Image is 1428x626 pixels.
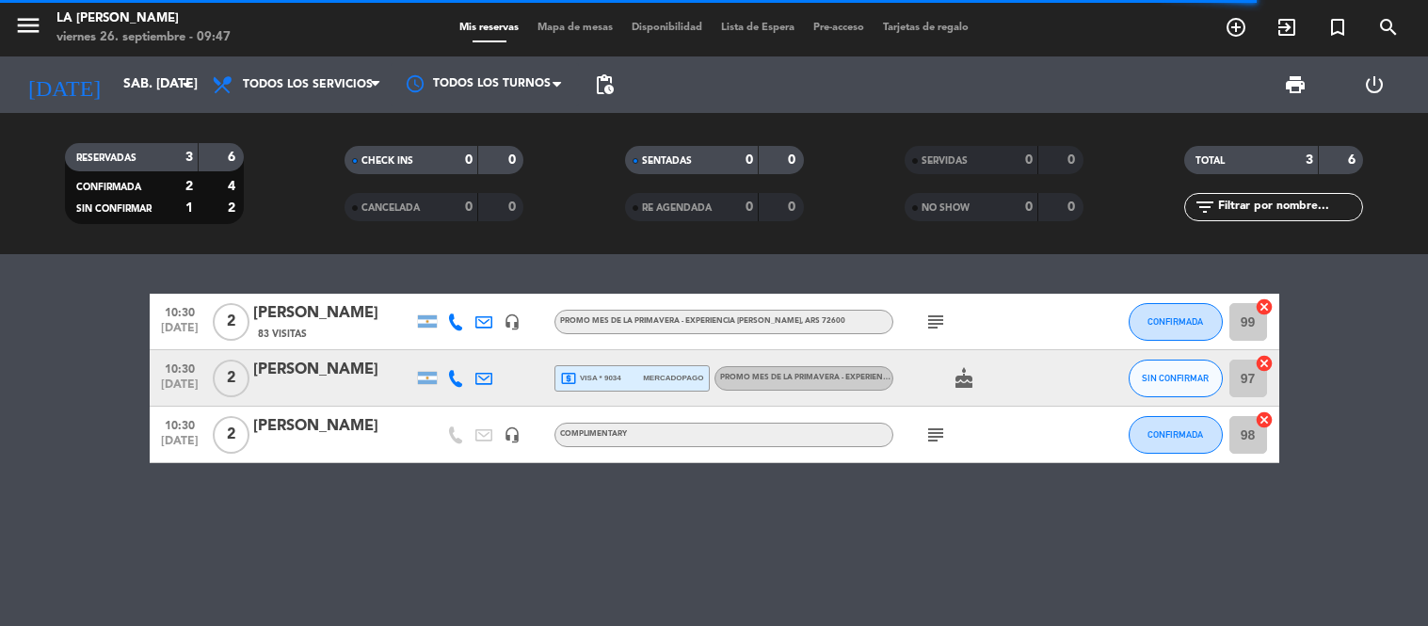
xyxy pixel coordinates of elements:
span: 2 [213,416,249,454]
strong: 0 [746,153,753,167]
button: CONFIRMADA [1129,416,1223,454]
span: Pre-acceso [804,23,874,33]
span: pending_actions [593,73,616,96]
i: turned_in_not [1326,16,1349,39]
strong: 4 [228,180,239,193]
strong: 6 [1348,153,1359,167]
i: cancel [1255,354,1274,373]
strong: 0 [788,201,799,214]
strong: 0 [1067,201,1079,214]
div: LA [PERSON_NAME] [56,9,231,28]
strong: 3 [185,151,193,164]
strong: 3 [1306,153,1313,167]
strong: 0 [1025,201,1033,214]
button: CONFIRMADA [1129,303,1223,341]
i: subject [924,424,947,446]
i: cancel [1255,410,1274,429]
i: exit_to_app [1276,16,1298,39]
strong: 2 [185,180,193,193]
strong: 0 [1025,153,1033,167]
i: local_atm [560,370,577,387]
span: CONFIRMADA [1147,316,1203,327]
span: 83 Visitas [258,327,307,342]
i: menu [14,11,42,40]
span: 2 [213,303,249,341]
span: 10:30 [156,357,203,378]
span: CONFIRMADA [76,183,141,192]
span: COMPLIMENTARY [560,430,627,438]
div: [PERSON_NAME] [253,414,413,439]
span: [DATE] [156,378,203,400]
strong: 2 [228,201,239,215]
span: , ARS 72600 [801,317,845,325]
span: RESERVADAS [76,153,136,163]
span: SIN CONFIRMAR [1142,373,1209,383]
span: SENTADAS [642,156,692,166]
i: subject [924,311,947,333]
i: power_settings_new [1363,73,1386,96]
strong: 0 [746,201,753,214]
span: CHECK INS [361,156,413,166]
div: [PERSON_NAME] [253,358,413,382]
span: [DATE] [156,435,203,457]
strong: 0 [465,153,473,167]
div: [PERSON_NAME] [253,301,413,326]
span: CANCELADA [361,203,420,213]
strong: 0 [788,153,799,167]
button: menu [14,11,42,46]
i: search [1377,16,1400,39]
span: 10:30 [156,413,203,435]
span: 10:30 [156,300,203,322]
span: visa * 9034 [560,370,621,387]
input: Filtrar por nombre... [1216,197,1362,217]
span: mercadopago [643,372,703,384]
strong: 0 [1067,153,1079,167]
span: Todos los servicios [243,78,373,91]
strong: 6 [228,151,239,164]
span: print [1284,73,1307,96]
span: 2 [213,360,249,397]
i: cancel [1255,297,1274,316]
strong: 1 [185,201,193,215]
span: RE AGENDADA [642,203,712,213]
i: arrow_drop_down [175,73,198,96]
span: Lista de Espera [712,23,804,33]
strong: 0 [465,201,473,214]
i: headset_mic [504,426,521,443]
i: headset_mic [504,313,521,330]
strong: 0 [508,153,520,167]
span: CONFIRMADA [1147,429,1203,440]
button: SIN CONFIRMAR [1129,360,1223,397]
span: SIN CONFIRMAR [76,204,152,214]
i: add_circle_outline [1225,16,1247,39]
div: viernes 26. septiembre - 09:47 [56,28,231,47]
span: PROMO MES DE LA PRIMAVERA - EXPERIENCIA [PERSON_NAME] [560,317,845,325]
span: PROMO MES DE LA PRIMAVERA - EXPERIENCIA [PERSON_NAME] [720,374,961,381]
i: cake [953,367,975,390]
i: filter_list [1194,196,1216,218]
span: Mapa de mesas [528,23,622,33]
span: TOTAL [1195,156,1225,166]
span: SERVIDAS [922,156,968,166]
span: Mis reservas [450,23,528,33]
span: Disponibilidad [622,23,712,33]
span: Tarjetas de regalo [874,23,978,33]
strong: 0 [508,201,520,214]
div: LOG OUT [1335,56,1414,113]
i: [DATE] [14,64,114,105]
span: NO SHOW [922,203,970,213]
span: [DATE] [156,322,203,344]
